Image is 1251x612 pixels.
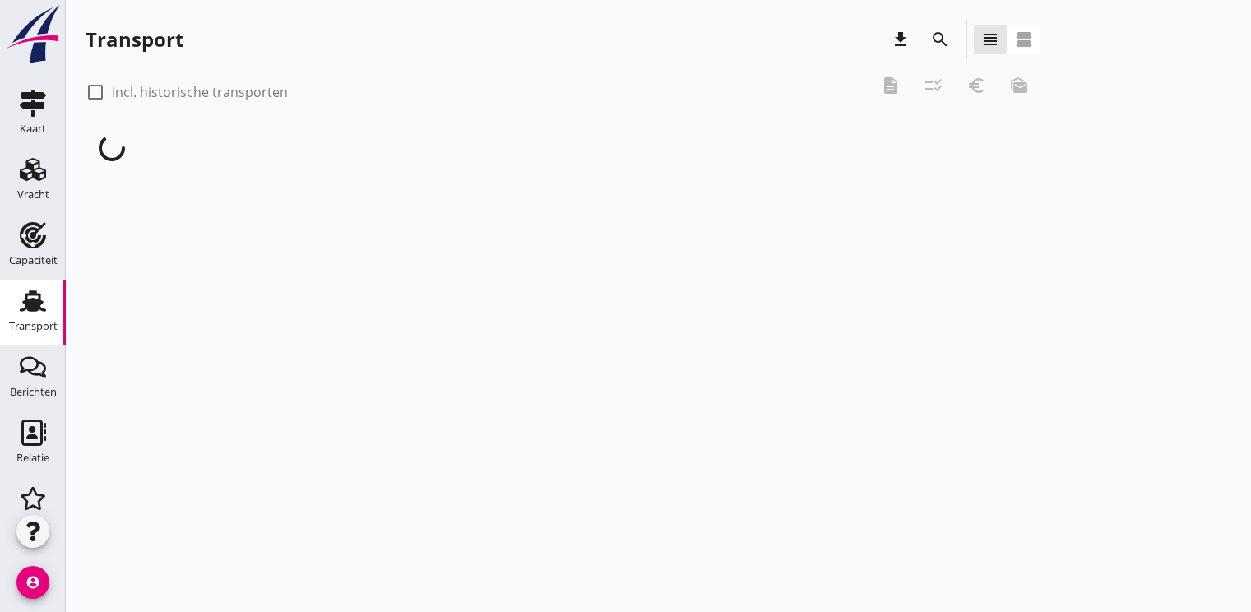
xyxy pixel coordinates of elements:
[112,84,288,100] label: Incl. historische transporten
[20,123,46,134] div: Kaart
[9,255,58,266] div: Capaciteit
[86,26,183,53] div: Transport
[10,387,57,397] div: Berichten
[17,189,49,200] div: Vracht
[980,30,1000,49] i: view_headline
[1014,30,1034,49] i: view_agenda
[930,30,950,49] i: search
[891,30,910,49] i: download
[16,452,49,463] div: Relatie
[16,566,49,599] i: account_circle
[3,4,63,65] img: logo-small.a267ee39.svg
[9,321,58,331] div: Transport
